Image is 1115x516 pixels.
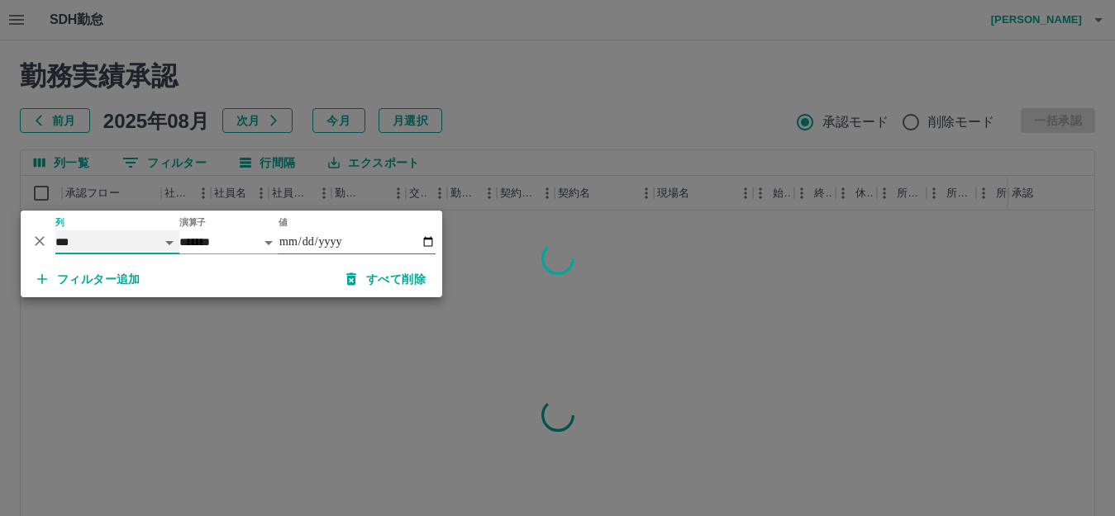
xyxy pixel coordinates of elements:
label: 列 [55,216,64,229]
button: フィルター追加 [24,264,154,294]
label: 演算子 [179,216,206,229]
label: 値 [279,216,288,229]
button: すべて削除 [333,264,439,294]
button: 削除 [27,229,52,253]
